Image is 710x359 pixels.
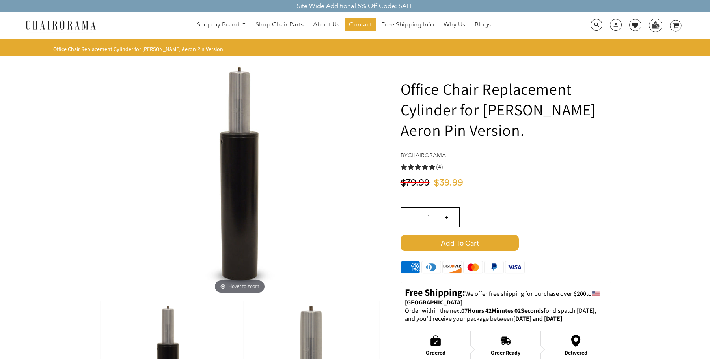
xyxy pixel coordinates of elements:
[434,178,463,188] span: $39.99
[345,18,376,31] a: Contact
[489,350,523,356] div: Order Ready
[437,208,456,227] input: +
[121,59,358,296] img: Office Chair Replacement Cylinder for Herman Miller Aeron Pin Version. - chairorama
[401,178,430,188] span: $79.99
[252,18,307,31] a: Shop Chair Parts
[134,18,554,33] nav: DesktopNavigation
[405,307,607,323] p: Order within the next for dispatch [DATE], and you'll receive your package between
[255,21,304,29] span: Shop Chair Parts
[121,173,358,181] a: Office Chair Replacement Cylinder for Herman Miller Aeron Pin Version. - chairoramaHover to zoom
[401,208,420,227] input: -
[193,19,250,31] a: Shop by Brand
[381,21,434,29] span: Free Shipping Info
[401,79,611,140] h1: Office Chair Replacement Cylinder for [PERSON_NAME] Aeron Pin Version.
[408,152,446,159] a: chairorama
[405,286,607,307] p: to
[53,45,225,53] span: Office Chair Replacement Cylinder for [PERSON_NAME] Aeron Pin Version.
[349,21,372,29] span: Contact
[444,21,465,29] span: Why Us
[559,350,593,356] div: Delivered
[405,286,465,299] strong: Free Shipping:
[401,235,519,251] span: Add to Cart
[426,350,445,356] div: Ordered
[461,306,544,315] span: 07Hours 42Minutes 02Seconds
[513,314,562,323] strong: [DATE] and [DATE]
[475,21,491,29] span: Blogs
[53,45,227,53] nav: breadcrumbs
[377,18,438,31] a: Free Shipping Info
[649,19,662,31] img: WhatsApp_Image_2024-07-12_at_16.23.01.webp
[401,152,611,159] h4: by
[313,21,339,29] span: About Us
[401,163,611,171] a: 5.0 rating (4 votes)
[21,19,100,33] img: chairorama
[440,18,469,31] a: Why Us
[465,289,586,298] span: We offer free shipping for purchase over $200
[436,163,443,171] span: (4)
[471,18,495,31] a: Blogs
[309,18,343,31] a: About Us
[405,298,462,306] strong: [GEOGRAPHIC_DATA]
[401,235,611,251] button: Add to Cart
